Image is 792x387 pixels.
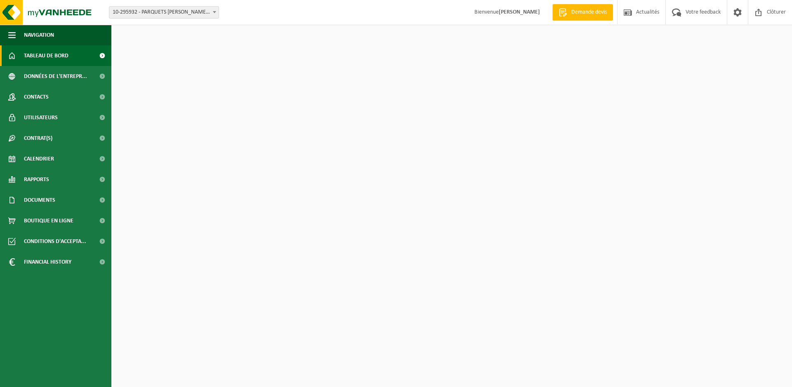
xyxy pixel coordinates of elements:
[24,210,73,231] span: Boutique en ligne
[499,9,540,15] strong: [PERSON_NAME]
[24,25,54,45] span: Navigation
[569,8,609,17] span: Demande devis
[24,128,52,149] span: Contrat(s)
[24,231,86,252] span: Conditions d'accepta...
[24,190,55,210] span: Documents
[109,6,219,19] span: 10-295932 - PARQUETS DUMONT - ITTRE
[24,45,68,66] span: Tableau de bord
[24,149,54,169] span: Calendrier
[24,66,87,87] span: Données de l'entrepr...
[24,107,58,128] span: Utilisateurs
[24,169,49,190] span: Rapports
[24,87,49,107] span: Contacts
[552,4,613,21] a: Demande devis
[24,252,71,272] span: Financial History
[109,7,219,18] span: 10-295932 - PARQUETS DUMONT - ITTRE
